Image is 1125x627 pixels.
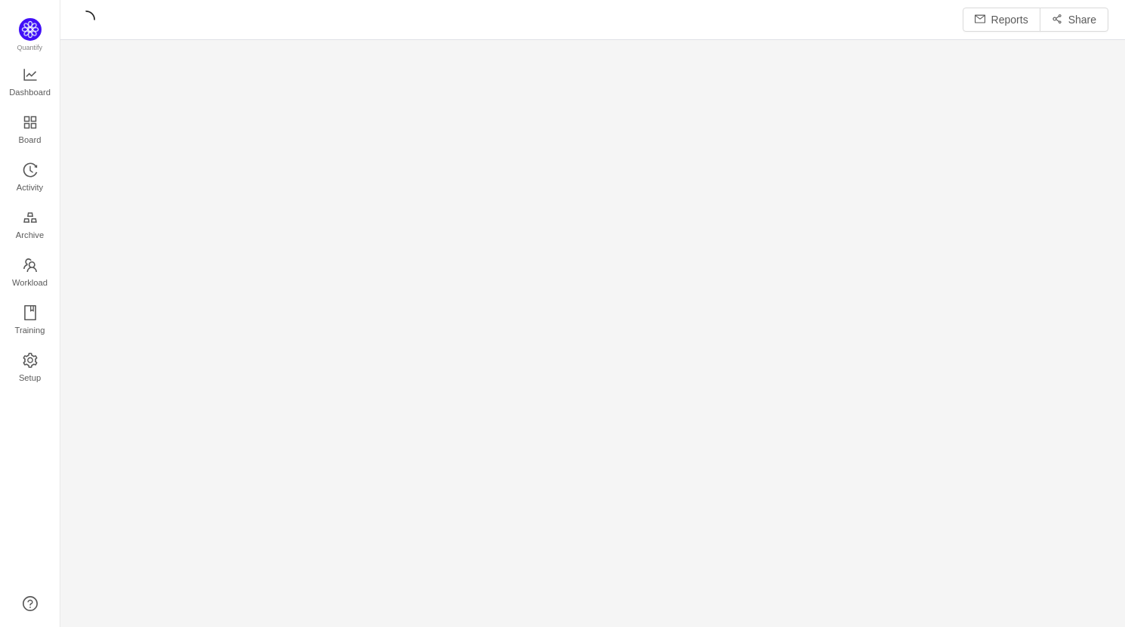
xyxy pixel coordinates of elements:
[1040,8,1108,32] button: icon: share-altShare
[23,353,38,368] i: icon: setting
[14,315,45,345] span: Training
[23,67,38,82] i: icon: line-chart
[963,8,1040,32] button: icon: mailReports
[23,211,38,241] a: Archive
[23,258,38,273] i: icon: team
[12,267,48,298] span: Workload
[17,172,43,202] span: Activity
[23,354,38,384] a: Setup
[19,363,41,393] span: Setup
[23,116,38,146] a: Board
[23,162,38,178] i: icon: history
[23,115,38,130] i: icon: appstore
[16,220,44,250] span: Archive
[23,305,38,320] i: icon: book
[23,163,38,193] a: Activity
[19,125,42,155] span: Board
[9,77,51,107] span: Dashboard
[23,306,38,336] a: Training
[23,596,38,611] a: icon: question-circle
[23,68,38,98] a: Dashboard
[77,11,95,29] i: icon: loading
[23,258,38,289] a: Workload
[17,44,43,51] span: Quantify
[23,210,38,225] i: icon: gold
[19,18,42,41] img: Quantify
